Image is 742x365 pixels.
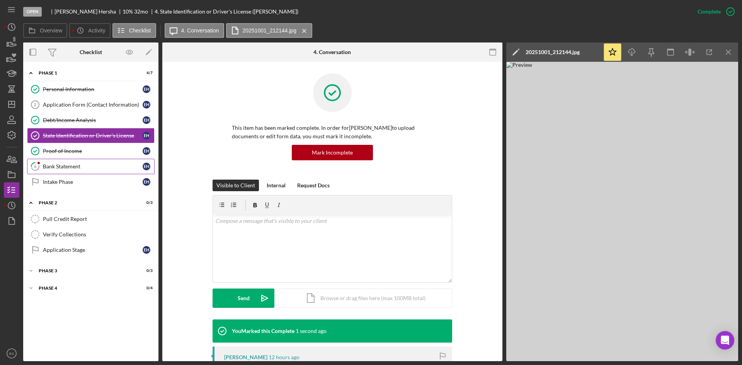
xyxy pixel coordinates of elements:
[88,27,105,34] label: Activity
[226,23,312,38] button: 20251001_212144.jpg
[243,27,296,34] label: 20251001_212144.jpg
[232,328,294,334] div: You Marked this Complete
[139,268,153,273] div: 0 / 3
[54,8,123,15] div: [PERSON_NAME] Hersha
[139,200,153,205] div: 0 / 3
[34,102,36,107] tspan: 2
[293,180,334,191] button: Request Docs
[43,231,154,238] div: Verify Collections
[43,86,143,92] div: Personal Information
[698,4,721,19] div: Complete
[39,286,133,290] div: Phase 4
[4,346,19,361] button: BS
[267,180,286,191] div: Internal
[27,112,155,128] a: Debt/Income AnalysisEH
[27,227,155,242] a: Verify Collections
[43,163,143,170] div: Bank Statement
[39,200,133,205] div: Phase 2
[123,8,133,15] div: 10 %
[526,49,580,55] div: 20251001_212144.jpg
[27,174,155,190] a: Intake PhaseEH
[181,27,219,34] label: 4. Conversation
[43,216,154,222] div: Pull Credit Report
[313,49,351,55] div: 4. Conversation
[34,164,37,169] tspan: 6
[143,101,150,109] div: E H
[312,145,353,160] div: Mark Incomplete
[40,27,62,34] label: Overview
[143,178,150,186] div: E H
[224,354,267,360] div: [PERSON_NAME]
[27,81,155,97] a: Personal InformationEH
[143,163,150,170] div: E H
[27,128,155,143] a: State Identification or Driver's LicenseEH
[716,331,734,350] div: Open Intercom Messenger
[27,143,155,159] a: Proof of IncomeEH
[129,27,151,34] label: Checklist
[506,62,738,361] img: Preview
[155,8,298,15] div: 4. State Identification or Driver's License ([PERSON_NAME])
[27,97,155,112] a: 2Application Form (Contact Information)EH
[69,23,110,38] button: Activity
[296,328,327,334] time: 2025-10-02 13:06
[27,211,155,227] a: Pull Credit Report
[143,132,150,139] div: E H
[43,117,143,123] div: Debt/Income Analysis
[112,23,156,38] button: Checklist
[134,8,148,15] div: 32 mo
[9,351,14,356] text: BS
[292,145,373,160] button: Mark Incomplete
[43,247,143,253] div: Application Stage
[269,354,300,360] time: 2025-10-02 01:22
[27,242,155,258] a: Application StageEH
[143,147,150,155] div: E H
[297,180,330,191] div: Request Docs
[690,4,738,19] button: Complete
[143,85,150,93] div: E H
[232,124,433,141] p: This item has been marked complete. In order for [PERSON_NAME] to upload documents or edit form d...
[80,49,102,55] div: Checklist
[263,180,289,191] button: Internal
[43,148,143,154] div: Proof of Income
[213,289,274,308] button: Send
[238,289,250,308] div: Send
[43,132,143,139] div: State Identification or Driver's License
[139,71,153,75] div: 4 / 7
[213,180,259,191] button: Visible to Client
[143,116,150,124] div: E H
[165,23,224,38] button: 4. Conversation
[27,159,155,174] a: 6Bank StatementEH
[39,71,133,75] div: Phase 1
[143,246,150,254] div: E H
[23,7,42,17] div: Open
[139,286,153,290] div: 0 / 4
[43,179,143,185] div: Intake Phase
[216,180,255,191] div: Visible to Client
[39,268,133,273] div: Phase 3
[23,23,67,38] button: Overview
[43,102,143,108] div: Application Form (Contact Information)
